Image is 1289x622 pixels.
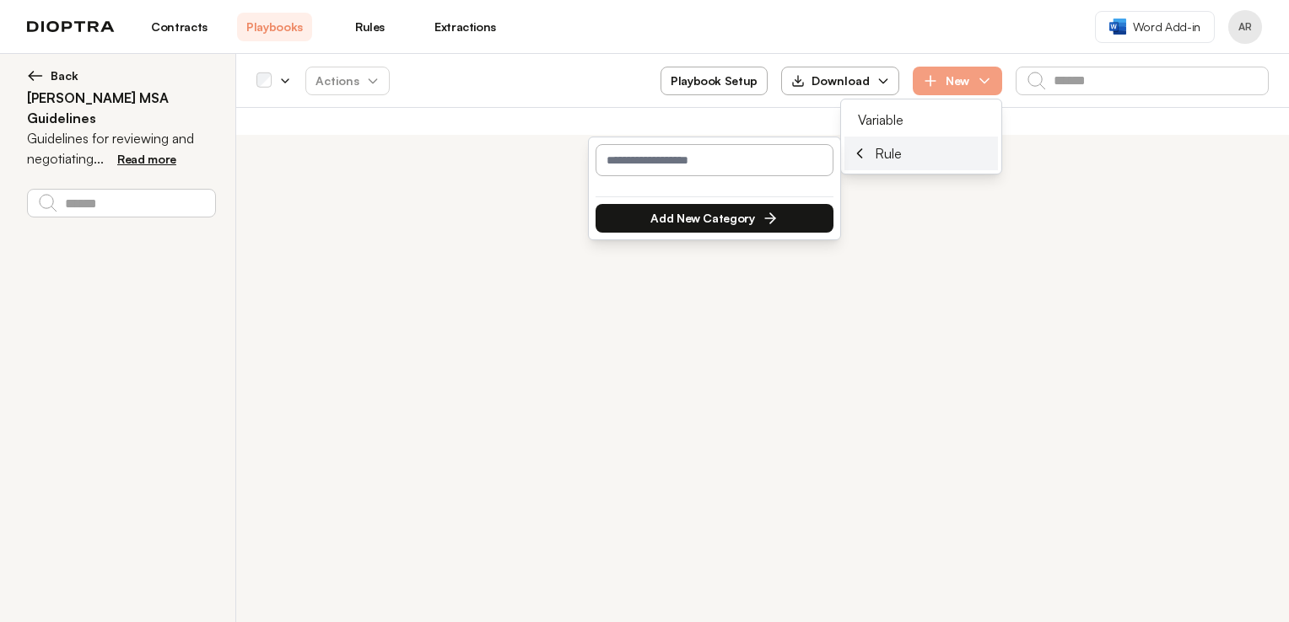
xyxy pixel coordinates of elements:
a: Word Add-in [1095,11,1215,43]
span: Read more [117,152,176,166]
button: Download [781,67,899,95]
a: Playbooks [237,13,312,41]
a: Extractions [428,13,503,41]
button: Actions [305,67,390,95]
button: Playbook Setup [661,67,768,95]
button: Profile menu [1228,10,1262,44]
img: logo [27,21,115,33]
span: Rule [875,143,902,164]
img: left arrow [27,67,44,84]
span: ... [94,150,104,167]
span: Word Add-in [1133,19,1200,35]
h2: [PERSON_NAME] MSA Guidelines [27,88,215,128]
a: Rules [332,13,407,41]
a: Contracts [142,13,217,41]
button: Add New Category [596,204,833,233]
div: Select all [256,73,272,88]
button: New [913,67,1002,95]
button: Back [27,67,215,84]
img: word [1109,19,1126,35]
span: Actions [302,66,393,96]
span: Back [51,67,78,84]
div: Download [791,72,870,89]
p: Guidelines for reviewing and negotiating [27,128,215,169]
span: Variable [858,110,903,130]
